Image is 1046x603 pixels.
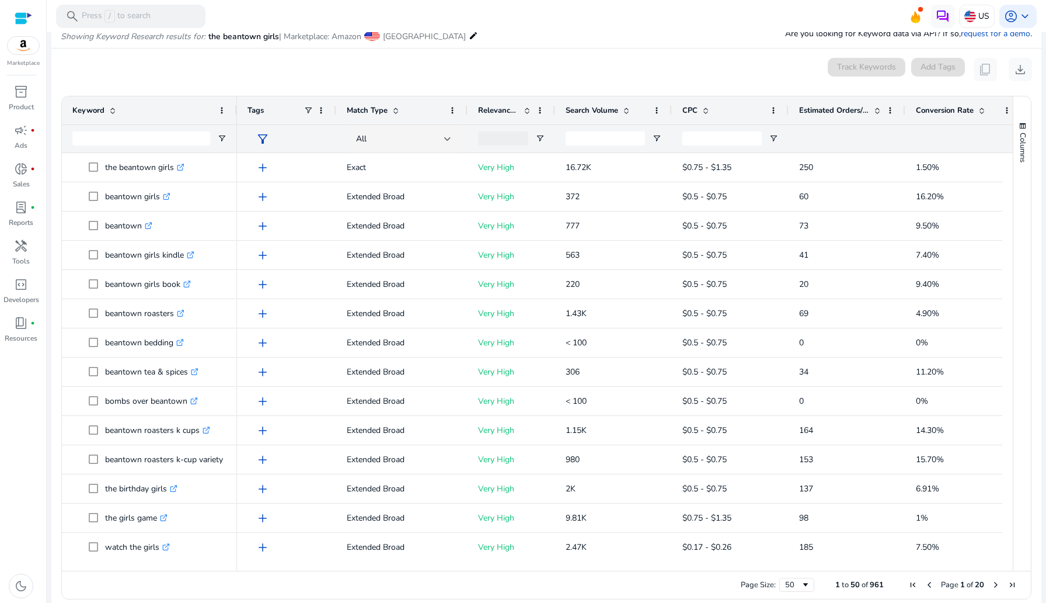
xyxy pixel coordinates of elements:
[347,214,457,238] p: Extended Broad
[478,477,545,501] p: Very High
[105,477,177,501] p: the birthday girls
[960,580,965,590] span: 1
[1007,580,1017,590] div: Last Page
[566,512,587,524] span: 9.81K
[15,140,27,151] p: Ads
[682,131,762,145] input: CPC Filter Input
[478,331,545,355] p: Very High
[799,366,808,377] span: 34
[682,366,727,377] span: $0.5 - $0.75
[105,272,191,296] p: beantown girls book
[682,105,698,116] span: CPC
[256,365,270,379] span: add
[682,220,727,231] span: $0.5 - $0.75
[30,321,35,325] span: fiber_manual_record
[916,220,939,231] span: 9.50%
[256,132,270,146] span: filter_alt
[347,477,457,501] p: Extended Broad
[566,337,587,348] span: < 100
[566,308,587,319] span: 1.43K
[799,425,813,436] span: 164
[842,580,849,590] span: to
[105,243,194,267] p: beantown girls kindle
[478,418,545,442] p: Very High
[256,307,270,321] span: add
[105,185,170,209] p: beantown girls
[799,337,804,348] span: 0
[82,10,151,23] p: Press to search
[478,506,545,530] p: Very High
[682,162,731,173] span: $0.75 - $1.35
[769,134,778,143] button: Open Filter Menu
[1004,9,1018,23] span: account_circle
[1013,63,1027,77] span: download
[682,396,727,407] span: $0.5 - $0.75
[256,190,270,204] span: add
[208,31,279,42] span: the beantown girls
[256,511,270,525] span: add
[799,279,808,290] span: 20
[799,542,813,553] span: 185
[30,167,35,171] span: fiber_manual_record
[566,131,645,145] input: Search Volume Filter Input
[9,102,34,112] p: Product
[7,59,40,68] p: Marketplace
[916,249,939,261] span: 7.40%
[916,542,939,553] span: 7.50%
[941,580,958,590] span: Page
[535,134,545,143] button: Open Filter Menu
[347,105,388,116] span: Match Type
[105,331,184,355] p: beantown bedding
[682,425,727,436] span: $0.5 - $0.75
[105,389,198,413] p: bombs over beantown
[916,454,944,465] span: 15.70%
[105,155,184,179] p: the beantown girls
[347,331,457,355] p: Extended Broad
[478,155,545,179] p: Very High
[8,37,39,54] img: amazon.svg
[682,308,727,319] span: $0.5 - $0.75
[279,31,361,42] span: | Marketplace: Amazon
[975,580,984,590] span: 20
[347,243,457,267] p: Extended Broad
[14,239,28,253] span: handyman
[104,10,115,23] span: /
[4,294,39,305] p: Developers
[835,580,840,590] span: 1
[5,333,37,344] p: Resources
[12,256,30,266] p: Tools
[799,220,808,231] span: 73
[682,191,727,202] span: $0.5 - $0.75
[566,366,580,377] span: 306
[347,155,457,179] p: Exact
[478,389,545,413] p: Very High
[347,535,457,559] p: Extended Broad
[256,482,270,496] span: add
[9,217,33,228] p: Reports
[991,580,1000,590] div: Next Page
[566,425,587,436] span: 1.15K
[347,185,457,209] p: Extended Broad
[964,11,976,22] img: us.svg
[799,191,808,202] span: 60
[799,454,813,465] span: 153
[978,6,989,26] p: US
[741,580,776,590] div: Page Size:
[916,162,939,173] span: 1.50%
[916,105,974,116] span: Conversion Rate
[566,105,618,116] span: Search Volume
[785,580,801,590] div: 50
[566,483,576,494] span: 2K
[256,248,270,262] span: add
[566,191,580,202] span: 372
[682,279,727,290] span: $0.5 - $0.75
[478,105,519,116] span: Relevance Score
[916,337,928,348] span: 0%
[347,506,457,530] p: Extended Broad
[14,123,28,137] span: campaign
[256,453,270,467] span: add
[217,134,226,143] button: Open Filter Menu
[799,512,808,524] span: 98
[916,396,928,407] span: 0%
[908,580,918,590] div: First Page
